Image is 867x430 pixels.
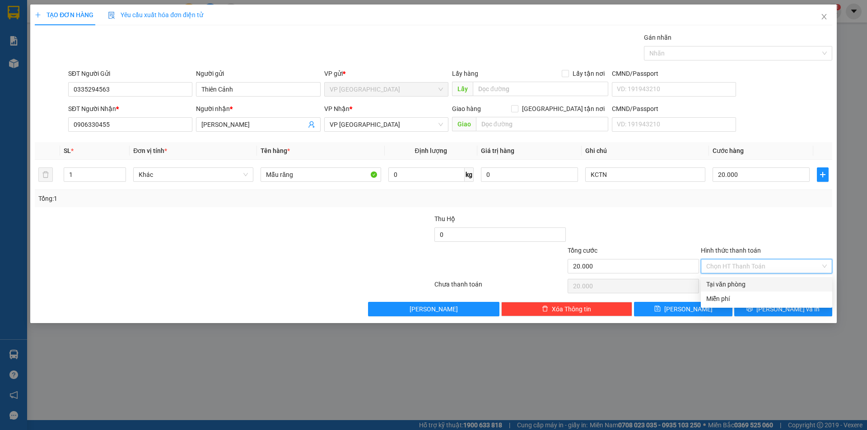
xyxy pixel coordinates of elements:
span: Yêu cầu xuất hóa đơn điện tử [108,11,203,18]
input: Dọc đường [473,82,608,96]
label: Gán nhãn [644,34,671,41]
input: VD: Bàn, Ghế [261,167,381,182]
span: Lấy hàng [452,70,478,77]
input: Ghi Chú [585,167,705,182]
span: SL [64,147,71,154]
th: Ghi chú [582,142,709,160]
button: printer[PERSON_NAME] và In [734,302,832,316]
div: VP gửi [324,69,448,79]
span: Khác [139,168,248,181]
button: Close [811,5,837,30]
span: Lấy [452,82,473,96]
span: [GEOGRAPHIC_DATA] tận nơi [518,104,608,114]
span: Tổng cước [568,247,597,254]
button: deleteXóa Thông tin [501,302,633,316]
button: save[PERSON_NAME] [634,302,732,316]
span: Đơn vị tính [133,147,167,154]
span: [PERSON_NAME] [664,304,713,314]
div: CMND/Passport [612,69,736,79]
button: delete [38,167,53,182]
label: Hình thức thanh toán [701,247,761,254]
span: Lấy tận nơi [569,69,608,79]
span: Giao hàng [452,105,481,112]
span: Tên hàng [261,147,290,154]
button: [PERSON_NAME] [368,302,499,316]
span: save [654,305,661,313]
span: VP Nha Trang [330,83,443,96]
span: Định lượng [415,147,447,154]
span: plus [817,171,828,178]
span: printer [746,305,753,313]
img: icon [108,12,115,19]
span: Cước hàng [713,147,744,154]
div: Người gửi [196,69,320,79]
input: Dọc đường [476,117,608,131]
span: down [118,176,124,181]
span: Increase Value [116,168,126,175]
span: plus [35,12,41,18]
div: SĐT Người Gửi [68,69,192,79]
span: Thu Hộ [434,215,455,222]
div: CMND/Passport [612,104,736,114]
div: SĐT Người Nhận [68,104,192,114]
span: kg [465,167,474,182]
span: TẠO ĐƠN HÀNG [35,11,93,18]
span: up [118,169,124,175]
span: Giao [452,117,476,131]
span: Xóa Thông tin [552,304,591,314]
span: delete [542,305,548,313]
button: plus [817,167,829,182]
span: Decrease Value [116,175,126,181]
span: close [820,13,828,20]
input: 0 [481,167,578,182]
span: Giá trị hàng [481,147,514,154]
span: VP Nhận [324,105,350,112]
div: Người nhận [196,104,320,114]
span: [PERSON_NAME] và In [756,304,820,314]
span: user-add [308,121,315,128]
div: Chưa thanh toán [433,279,567,295]
div: Miễn phí [706,294,827,304]
span: VP Sài Gòn [330,118,443,131]
span: [PERSON_NAME] [410,304,458,314]
div: Tại văn phòng [706,279,827,289]
div: Tổng: 1 [38,194,335,203]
